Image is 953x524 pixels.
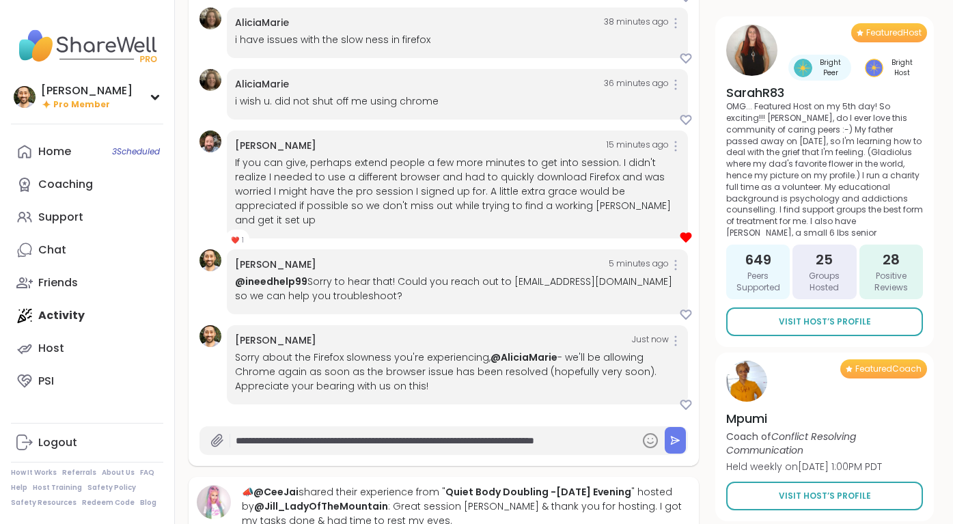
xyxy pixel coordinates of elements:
a: Home3Scheduled [11,135,163,168]
span: 649 [745,250,771,269]
span: Peers Supported [732,271,784,294]
a: Logout [11,426,163,459]
a: Host [11,332,163,365]
span: 25 [816,250,833,269]
span: 28 [883,250,900,269]
a: Safety Resources [11,498,77,508]
a: About Us [102,468,135,478]
div: Sorry to hear that! Could you reach out to [EMAIL_ADDRESS][DOMAIN_NAME] so we can help you troubl... [235,275,680,303]
span: Visit Host’s Profile [779,490,871,502]
img: Bright Host [865,59,883,77]
a: FAQ [140,468,154,478]
i: Conflict Resolving Communication [726,430,856,457]
a: Referrals [62,468,96,478]
h4: Mpumi [726,410,923,427]
a: Friends [11,266,163,299]
img: Mpumi [726,361,767,402]
span: Groups Hosted [798,271,851,294]
img: brett [199,325,221,347]
a: [PERSON_NAME] [235,258,316,271]
span: 38 minutes ago [604,16,669,30]
p: OMG... Featured Host on my 5th day! So exciting!!! [PERSON_NAME], do I ever love this community o... [726,101,923,236]
p: Held weekly on [DATE] 1:00PM PDT [726,460,923,473]
span: 36 minutes ago [604,77,669,92]
a: AliciaMarie [235,16,289,29]
div: i wish u. did not shut off me using chrome [235,94,680,109]
a: Coaching [11,168,163,201]
img: Brian_L [199,130,221,152]
div: PSI [38,374,54,389]
div: Coaching [38,177,93,192]
span: Featured Coach [855,363,922,374]
a: Host Training [33,483,82,493]
a: PSI [11,365,163,398]
span: ❤️ [231,235,239,245]
a: @Jill_LadyOfTheMountain [254,499,388,513]
img: brett [14,86,36,108]
a: Help [11,483,27,493]
div: If you can give, perhaps extend people a few more minutes to get into session. I didn't realize I... [235,156,680,227]
div: Support [38,210,83,225]
img: CeeJai [197,485,231,519]
a: @CeeJai [253,485,299,499]
div: Logout [38,435,77,450]
div: Sorry about the Firefox slowness you're experiencing, - we'll be allowing Chrome again as soon as... [235,350,680,394]
img: AliciaMarie [199,8,221,29]
span: Visit Host’s Profile [779,316,871,328]
img: Bright Peer [794,59,812,77]
div: Friends [38,275,78,290]
a: How It Works [11,468,57,478]
div: Chat [38,243,66,258]
span: 3 Scheduled [112,146,160,157]
span: Bright Peer [815,57,846,78]
span: Positive Reviews [865,271,917,294]
a: Redeem Code [82,498,135,508]
span: Featured Host [866,27,922,38]
a: @AliciaMarie [491,350,557,364]
div: Home [38,144,71,159]
img: brett [199,249,221,271]
a: [PERSON_NAME] [235,333,316,347]
a: Chat [11,234,163,266]
div: i have issues with the slow ness in firefox [235,33,680,47]
a: @ineedhelp99 [235,275,307,288]
div: [PERSON_NAME] [41,83,133,98]
span: Just now [632,333,669,348]
a: Visit Host’s Profile [726,482,923,510]
a: Support [11,201,163,234]
span: 15 minutes ago [607,139,669,153]
img: SarahR83 [726,25,777,76]
a: Quiet Body Doubling -[DATE] Evening [445,485,631,499]
a: Blog [140,498,156,508]
img: ShareWell Nav Logo [11,22,163,70]
img: AliciaMarie [199,69,221,91]
span: 5 minutes ago [609,258,669,272]
p: Coach of [726,430,923,457]
span: 1 [242,235,244,245]
a: AliciaMarie [235,77,289,91]
span: Pro Member [53,99,110,111]
a: Safety Policy [87,483,136,493]
div: Host [38,341,64,356]
h4: SarahR83 [726,84,923,101]
a: [PERSON_NAME] [235,139,316,152]
a: Visit Host’s Profile [726,307,923,336]
span: Bright Host [886,57,917,78]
